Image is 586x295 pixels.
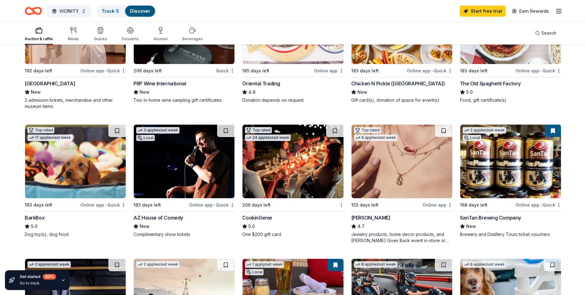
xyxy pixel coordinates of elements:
div: Alcohol [154,36,167,41]
a: Image for SanTan Brewing Company2 applieslast weekLocal168 days leftOnline app•QuickSanTan Brewin... [460,124,561,237]
div: 3 applies last week [136,127,179,134]
button: Alcohol [154,24,167,45]
button: VICINITY [47,5,91,17]
button: Meals [68,24,79,45]
span: • [105,68,106,73]
div: Two in-home wine sampling gift certificates [133,97,235,103]
div: Online app Quick [80,201,126,209]
div: Snacks [94,36,107,41]
div: 60 % [43,274,56,280]
div: The Old Spaghetti Factory [460,80,521,87]
div: 8 applies last week [354,261,397,268]
span: • [540,68,542,73]
span: • [214,203,215,207]
div: Donation depends on request [242,97,344,103]
div: 185 days left [242,67,269,75]
div: BarkBox [25,214,44,221]
div: Top rated [245,127,272,133]
a: Image for AZ House of Comedy3 applieslast weekLocal183 days leftOnline app•QuickAZ House of Comed... [133,124,235,237]
div: PRP Wine International [133,80,186,87]
div: 206 days left [242,201,271,209]
span: 4.8 [248,88,255,96]
a: Discover [130,8,150,14]
div: Online app Quick [407,67,453,75]
div: [GEOGRAPHIC_DATA] [25,80,75,87]
div: 6 applies last week [354,135,397,141]
div: Gift card(s), donation of space for event(s) [351,97,453,103]
div: 2 applies last week [463,127,506,134]
a: Home [25,4,42,18]
div: Online app Quick [189,201,235,209]
div: Dog toy(s), dog food [25,231,126,237]
div: Online app Quick [516,201,561,209]
span: 4.7 [357,223,365,230]
span: New [31,88,41,96]
div: Online app Quick [80,67,126,75]
div: Online app [314,67,344,75]
img: Image for CookinGenie [242,125,343,198]
div: Top rated [27,127,54,133]
span: VICINITY [59,7,79,15]
a: Earn Rewards [508,6,553,17]
span: New [140,88,150,96]
div: Local [245,269,263,275]
span: 5.0 [31,223,37,230]
div: 17 applies last week [27,135,72,141]
span: New [140,223,150,230]
div: Desserts [122,36,139,41]
span: New [357,88,367,96]
div: Complimentary show tickets [133,231,235,237]
div: 9 applies last week [463,261,506,268]
button: Desserts [122,24,139,45]
div: One $200 gift card [242,231,344,237]
div: Get started [20,274,56,280]
div: 183 days left [133,201,161,209]
button: Search [530,27,561,39]
div: 192 days left [25,67,52,75]
div: 2 applies last week [136,261,179,268]
button: Track· 5Discover [96,5,156,17]
div: 24 applies last week [245,135,291,141]
img: Image for SanTan Brewing Company [460,125,561,198]
div: Brewery and Distillery Tours ticket vouchers [460,231,561,237]
div: 183 days left [351,67,379,75]
div: Chicken N Pickle ([GEOGRAPHIC_DATA]) [351,80,445,87]
div: Local [463,135,481,141]
div: 153 days left [351,201,378,209]
div: [PERSON_NAME] [351,214,390,221]
div: 183 days left [25,201,52,209]
a: Start free trial [460,6,506,17]
img: Image for BarkBox [25,125,126,198]
a: Image for BarkBoxTop rated17 applieslast week183 days leftOnline app•QuickBarkBox5.0Dog toy(s), d... [25,124,126,237]
span: • [105,203,106,207]
span: Search [541,29,556,37]
div: Meals [68,36,79,41]
div: Go to track [20,281,56,286]
div: Quick [216,67,235,75]
div: 2 admission tickets, merchandise and other museum items [25,97,126,109]
span: • [432,68,433,73]
div: 183 days left [460,67,487,75]
span: New [466,223,476,230]
button: Snacks [94,24,107,45]
div: Online app [423,201,453,209]
div: Oriental Trading [242,80,280,87]
div: 206 days left [133,67,162,75]
span: • [540,203,542,207]
div: Auction & raffle [25,36,53,41]
div: Top rated [354,127,381,133]
div: AZ House of Comedy [133,214,183,221]
div: Jewelry products, home decor products, and [PERSON_NAME] Gives Back event in-store or online (or ... [351,231,453,244]
div: 1 apply last week [245,261,284,268]
div: Online app Quick [516,67,561,75]
img: Image for AZ House of Comedy [134,125,234,198]
div: Beverages [182,36,203,41]
span: 5.0 [248,223,255,230]
div: CookinGenie [242,214,272,221]
div: 168 days left [460,201,487,209]
a: Track· 5 [102,8,119,14]
img: Image for Kendra Scott [352,125,452,198]
a: Image for CookinGenieTop rated24 applieslast week206 days leftCookinGenie5.0One $200 gift card [242,124,344,237]
a: Image for Kendra ScottTop rated6 applieslast week153 days leftOnline app[PERSON_NAME]4.7Jewelry p... [351,124,453,244]
div: 3 applies last week [27,261,71,268]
